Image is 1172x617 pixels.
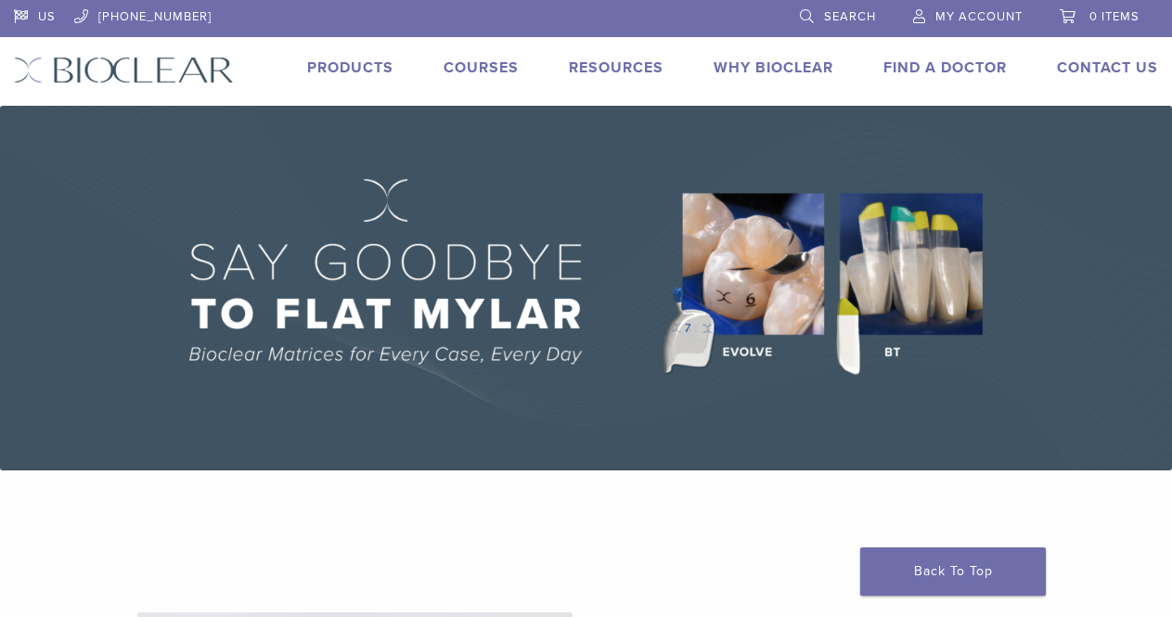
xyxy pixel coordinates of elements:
a: Find A Doctor [883,58,1007,77]
span: 0 items [1089,9,1140,24]
a: Back To Top [860,547,1046,596]
img: Bioclear [14,57,234,84]
span: Search [824,9,876,24]
span: My Account [935,9,1023,24]
a: Resources [569,58,663,77]
a: Products [307,58,393,77]
a: Contact Us [1057,58,1158,77]
a: Courses [444,58,519,77]
a: Why Bioclear [714,58,833,77]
